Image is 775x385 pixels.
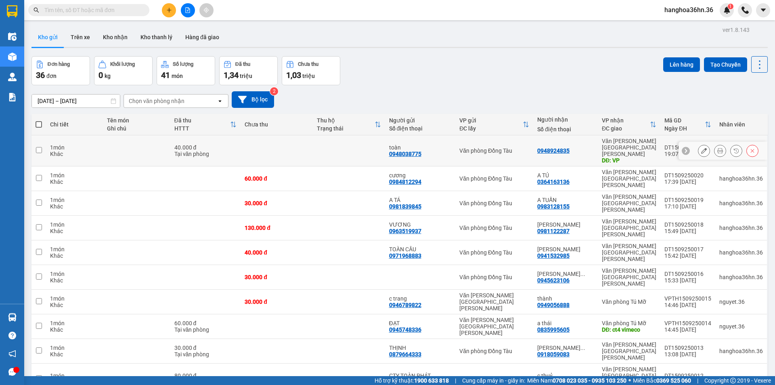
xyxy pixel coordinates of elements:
div: Thu hộ [317,117,375,124]
div: Văn phòng Tú Mỡ [602,299,656,305]
span: | [697,376,698,385]
div: Số điện thoại [537,126,594,133]
div: hanghoa36hn.36 [719,249,763,256]
span: plus [166,7,172,13]
div: Khác [50,151,99,157]
div: hanghoa36hn.36 [719,376,763,382]
div: Văn phòng Tú Mỡ [602,320,656,326]
span: notification [8,350,16,358]
div: Chọn văn phòng nhận [129,97,184,105]
div: 0948038775 [389,151,421,157]
div: NGUYỄN HƯNG THẢO [537,271,594,277]
input: Select a date range. [32,95,120,107]
div: 0949056888 [537,302,570,308]
div: VP gửi [459,117,523,124]
span: 41 [161,70,170,80]
img: warehouse-icon [8,313,17,322]
div: 0946789822 [389,302,421,308]
div: 0948924835 [537,147,570,154]
div: 0945748336 [389,326,421,333]
div: 1 món [50,246,99,252]
span: Miền Bắc [633,376,691,385]
div: 0879664333 [389,351,421,358]
div: 1 món [50,345,99,351]
div: Khác [50,252,99,259]
div: 0945623106 [537,277,570,284]
div: Khối lượng [110,61,135,67]
div: 13:08 [DATE] [664,351,711,358]
div: DT1509250020 [664,172,711,179]
img: solution-icon [8,93,17,101]
div: 15:33 [DATE] [664,277,711,284]
div: hanghoa36hn.36 [719,225,763,231]
div: 1 món [50,197,99,203]
div: HTTT [174,125,230,132]
div: Khác [50,277,99,284]
div: DĐ: VP [602,157,656,164]
div: DT1509250016 [664,271,711,277]
div: Tại văn phòng [174,351,237,358]
span: caret-down [760,6,767,14]
div: Khác [50,302,99,308]
div: Người nhận [537,116,594,123]
div: nguyet.36 [719,299,763,305]
div: Chưa thu [298,61,318,67]
span: triệu [302,73,315,79]
button: caret-down [756,3,770,17]
div: 14:45 [DATE] [664,326,711,333]
img: logo.jpg [10,10,50,50]
span: 0 [98,70,103,80]
div: A TUẤN [537,197,594,203]
div: DT1509250019 [664,197,711,203]
span: ... [580,271,585,277]
div: 15:49 [DATE] [664,228,711,234]
span: 1,34 [224,70,239,80]
span: file-add [185,7,191,13]
button: Hàng đã giao [179,27,226,47]
img: phone-icon [741,6,749,14]
div: hanghoa36hn.36 [719,348,763,354]
div: 1 món [50,372,99,379]
button: Kho gửi [31,27,64,47]
div: ĐC lấy [459,125,523,132]
img: warehouse-icon [8,32,17,41]
div: VPTH1509250015 [664,295,711,302]
div: Văn phòng Đồng Tàu [459,225,529,231]
button: aim [199,3,214,17]
div: 30.000 đ [245,274,309,280]
div: Người gửi [389,117,452,124]
div: cương [389,172,452,179]
div: Văn [PERSON_NAME][GEOGRAPHIC_DATA][PERSON_NAME] [602,267,656,287]
div: TOÀN CẦU [389,246,452,252]
div: SAVANI [537,246,594,252]
div: Đơn hàng [48,61,70,67]
div: ver 1.8.143 [723,25,750,34]
span: 1 [729,4,732,9]
button: Khối lượng0kg [94,56,153,85]
div: CTY TOÀN PHÁT [389,372,452,379]
div: Chưa thu [245,121,309,128]
div: HƯƠNG VŨ [537,221,594,228]
div: Văn phòng Đồng Tàu [459,376,529,382]
div: A TÚ [537,172,594,179]
div: Khác [50,326,99,333]
th: Toggle SortBy [455,114,533,135]
strong: 1900 633 818 [414,377,449,384]
span: message [8,368,16,376]
div: Văn phòng Đồng Tàu [459,175,529,182]
button: Kho thanh lý [134,27,179,47]
div: 0981122287 [537,228,570,234]
div: 30.000 đ [174,345,237,351]
span: ⚪️ [628,379,631,382]
button: Đơn hàng36đơn [31,56,90,85]
div: 1 món [50,295,99,302]
img: warehouse-icon [8,53,17,61]
div: 30.000 đ [245,200,309,206]
div: 1 món [50,320,99,326]
div: Số lượng [173,61,193,67]
th: Toggle SortBy [313,114,385,135]
div: 80.000 đ [174,372,237,379]
div: 1 món [50,144,99,151]
button: plus [162,3,176,17]
div: 19:07 [DATE] [664,151,711,157]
